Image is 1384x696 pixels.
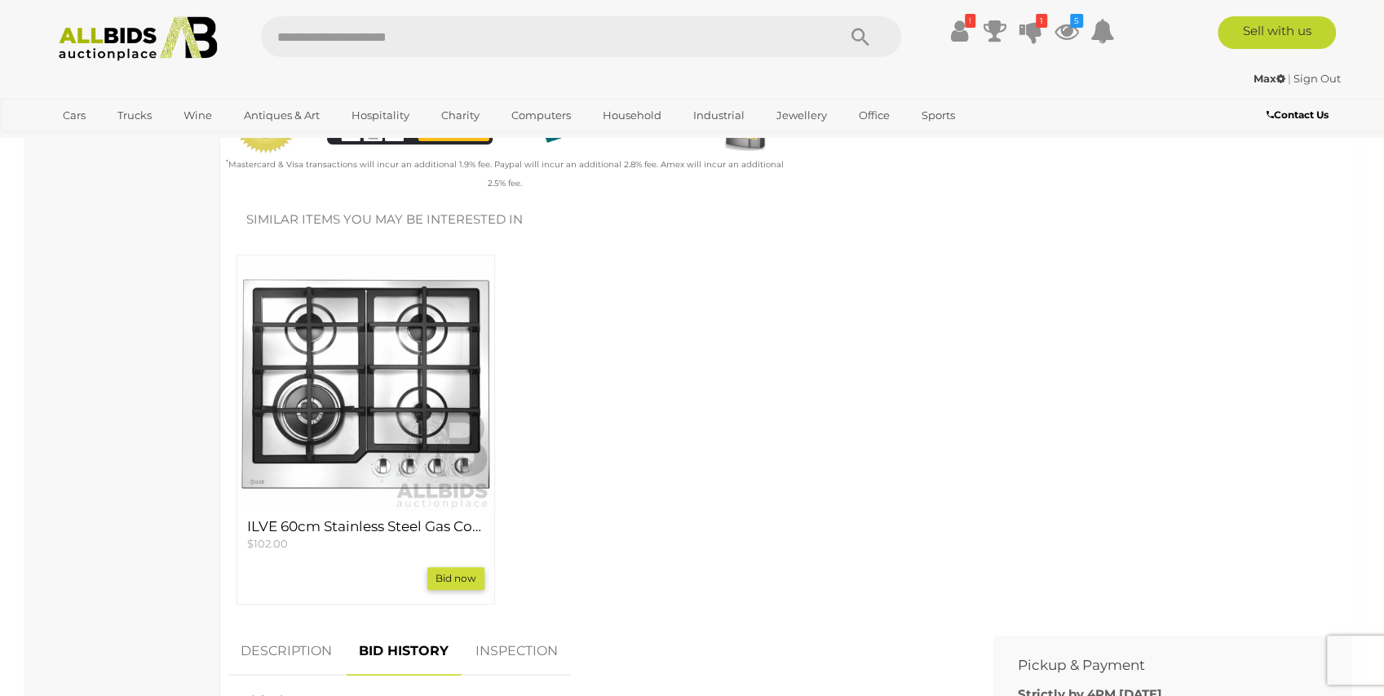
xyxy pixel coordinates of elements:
a: ! [947,16,971,46]
button: Search [820,16,901,57]
a: DESCRIPTION [228,627,344,676]
strong: Max [1254,72,1285,85]
h2: Pickup & Payment [1018,658,1302,673]
a: Sell with us [1218,16,1336,49]
a: INSPECTION [463,627,570,676]
b: Contact Us [1266,109,1328,121]
a: Industrial [683,102,755,129]
a: Hospitality [341,102,420,129]
a: [GEOGRAPHIC_DATA] [52,129,189,156]
i: 5 [1070,14,1083,28]
a: 1 [1019,16,1043,46]
img: Allbids.com.au [50,16,227,61]
a: Sign Out [1293,72,1341,85]
a: Cars [52,102,96,129]
a: 5 [1055,16,1079,46]
small: Mastercard & Visa transactions will incur an additional 1.9% fee. Paypal will incur an additional... [226,159,784,188]
p: $102.00 [247,536,484,552]
i: 1 [1036,14,1047,28]
img: ILVE 60cm Stainless Steel Gas Cooktop HCL60CKSS - ORP $999 - Brand New [240,258,492,510]
div: ILVE 60cm Stainless Steel Gas Cooktop HCL60CKSS - ORP $999 - Brand New [237,255,495,605]
a: BID HISTORY [347,627,461,676]
h2: Similar items you may be interested in [246,213,1333,227]
a: Household [592,102,672,129]
h4: ILVE 60cm Stainless Steel Gas Cooktop HCL60CKSS - ORP $999 - Brand New [247,519,484,534]
a: Charity [431,102,490,129]
span: | [1288,72,1291,85]
a: Wine [173,102,223,129]
a: Contact Us [1266,106,1332,124]
a: Bid now [427,567,484,590]
a: Max [1254,72,1288,85]
a: Computers [501,102,581,129]
a: Antiques & Art [233,102,330,129]
a: Jewellery [766,102,838,129]
a: Sports [911,102,966,129]
a: ILVE 60cm Stainless Steel Gas Cooktop HCL60CKSS - ORP $999 - Brand New $102.00 [247,519,484,551]
a: Trucks [107,102,162,129]
a: Office [848,102,900,129]
i: ! [965,14,975,28]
